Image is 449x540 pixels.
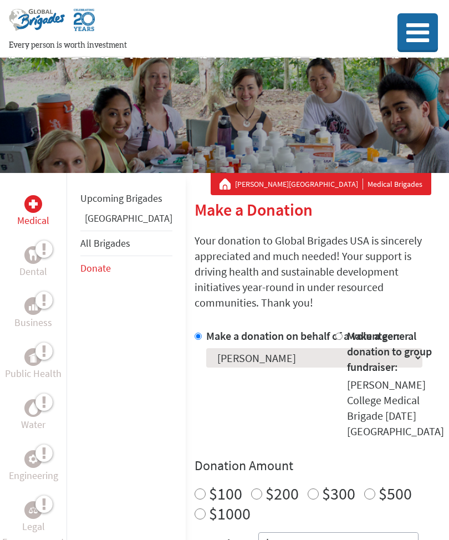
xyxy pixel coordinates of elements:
div: Engineering [24,450,42,468]
p: Medical [17,213,49,228]
a: [PERSON_NAME][GEOGRAPHIC_DATA] [235,179,363,190]
label: Make a general donation to group fundraiser: [347,329,432,374]
a: Public HealthPublic Health [5,348,62,381]
li: All Brigades [80,231,172,256]
li: Panama [80,211,172,231]
label: $1000 [209,503,251,524]
div: Public Health [24,348,42,366]
p: Your donation to Global Brigades USA is sincerely appreciated and much needed! Your support is dr... [195,233,440,310]
img: Engineering [29,455,38,463]
img: Dental [29,249,38,260]
a: All Brigades [80,237,130,249]
p: Water [21,417,45,432]
div: [PERSON_NAME] College Medical Brigade [DATE] [GEOGRAPHIC_DATA] [347,377,444,439]
div: Dental [24,246,42,264]
img: Global Brigades Celebrating 20 Years [74,9,95,40]
p: Public Health [5,366,62,381]
a: BusinessBusiness [14,297,52,330]
label: $100 [209,483,242,504]
p: Business [14,315,52,330]
div: Medical [24,195,42,213]
img: Water [29,401,38,414]
li: Upcoming Brigades [80,186,172,211]
a: MedicalMedical [17,195,49,228]
img: Global Brigades Logo [9,9,65,40]
a: DentalDental [19,246,47,279]
p: Engineering [9,468,58,483]
div: Legal Empowerment [24,501,42,519]
img: Medical [29,200,38,208]
a: [GEOGRAPHIC_DATA] [85,212,172,225]
img: Legal Empowerment [29,507,38,513]
a: WaterWater [21,399,45,432]
a: EngineeringEngineering [9,450,58,483]
h2: Make a Donation [195,200,440,220]
li: Donate [80,256,172,281]
label: $200 [266,483,299,504]
p: Every person is worth investment [9,40,368,51]
img: Business [29,302,38,310]
div: Water [24,399,42,417]
img: Public Health [29,351,38,363]
h4: Donation Amount [195,457,440,475]
label: $500 [379,483,412,504]
div: Business [24,297,42,315]
p: Dental [19,264,47,279]
a: Donate [80,262,111,274]
div: Medical Brigades [220,179,422,190]
label: $300 [322,483,355,504]
label: Make a donation on behalf of a volunteer: [206,329,400,343]
a: Upcoming Brigades [80,192,162,205]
